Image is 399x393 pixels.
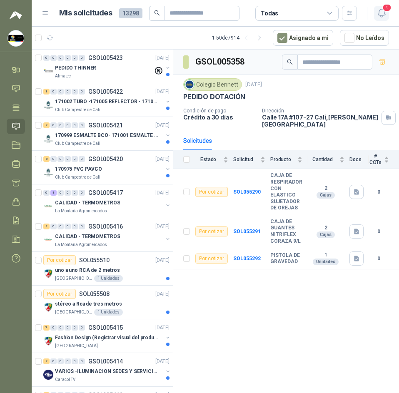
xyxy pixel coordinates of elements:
b: 0 [369,255,389,263]
div: 0 [72,190,78,196]
div: 0 [72,156,78,162]
p: [GEOGRAPHIC_DATA] [55,309,92,316]
div: Por cotizar [195,226,228,236]
p: Condición de pago [183,108,255,114]
p: SOL055510 [79,257,110,263]
span: 13298 [119,8,142,18]
p: [DATE] [245,81,262,89]
img: Company Logo [43,269,53,279]
div: Colegio Bennett [183,78,242,91]
div: Cajas [317,192,335,199]
img: Company Logo [43,302,53,312]
div: Unidades [313,259,339,265]
p: Almatec [55,73,71,80]
div: 2 [43,122,50,128]
p: PEDIDO THINNER [55,64,96,72]
a: Por cotizarSOL055510[DATE] Company Logouno a uno RCA de 2 metros[GEOGRAPHIC_DATA]1 Unidades [32,252,173,286]
p: 170999 ESMALTE BCO- 171001 ESMALTE GRIS [55,132,159,139]
p: GSOL005422 [88,89,123,95]
a: 2 0 0 0 0 0 GSOL005421[DATE] Company Logo170999 ESMALTE BCO- 171001 ESMALTE GRISClub Campestre de... [43,120,171,147]
div: 0 [50,122,57,128]
a: 1 0 0 0 0 0 GSOL005422[DATE] Company Logo171002 TUBO -171005 REFLECTOR - 171007 PANELClub Campest... [43,87,171,113]
p: CALIDAD - TERMOMETROS [55,199,120,207]
th: Producto [270,150,307,169]
div: 0 [50,156,57,162]
img: Company Logo [43,235,53,245]
p: GSOL005420 [88,156,123,162]
div: 1 Unidades [94,309,123,316]
a: 8 0 0 0 0 0 GSOL005420[DATE] Company Logo170975 PVC PAVCOClub Campestre de Cali [43,154,171,181]
span: Solicitud [233,157,259,162]
p: GSOL005417 [88,190,123,196]
p: GSOL005423 [88,55,123,61]
div: 0 [79,190,85,196]
div: 0 [65,89,71,95]
div: 0 [79,89,85,95]
div: 1 [50,190,57,196]
div: 0 [57,358,64,364]
div: 0 [43,55,50,61]
div: 0 [72,358,78,364]
div: 0 [50,89,57,95]
div: 2 [43,358,50,364]
p: [DATE] [155,54,170,62]
div: 0 [79,156,85,162]
div: 0 [57,122,64,128]
p: Club Campestre de Cali [55,174,100,181]
div: 0 [50,55,57,61]
span: Producto [270,157,296,162]
div: Por cotizar [43,255,76,265]
b: 1 [307,252,344,259]
div: Solicitudes [183,136,212,145]
div: 7 [43,325,50,331]
div: 0 [65,190,71,196]
img: Company Logo [43,167,53,177]
div: Cajas [317,231,335,238]
div: 1 Unidades [94,275,123,282]
a: Por cotizarSOL055508[DATE] Company Logostéreo a Rca de tres metros[GEOGRAPHIC_DATA]1 Unidades [32,286,173,319]
b: 0 [369,228,389,236]
div: 0 [79,358,85,364]
p: uno a uno RCA de 2 metros [55,266,120,274]
img: Logo peakr [10,10,22,20]
div: 0 [72,325,78,331]
img: Company Logo [43,370,53,380]
button: 4 [374,6,389,21]
th: Cantidad [307,150,349,169]
img: Company Logo [185,80,194,89]
div: 0 [57,156,64,162]
a: SOL055291 [233,229,261,234]
b: CAJA DE RESPIRADOR CON ELASTICO SUJETADOR DE OREJAS [270,172,302,211]
div: 1 - 50 de 7914 [212,31,266,45]
p: Club Campestre de Cali [55,107,100,113]
b: 0 [369,188,389,196]
b: CAJA DE GUANTES NITRIFLEX CORAZA 9/L [270,219,302,244]
p: VARIOS -ILUMINACION SEDES Y SERVICIOS [55,368,159,376]
h3: GSOL005358 [195,55,246,68]
p: [DATE] [155,189,170,197]
p: CALIDAD - TERMOMETROS [55,233,120,241]
p: [DATE] [155,324,170,332]
span: Estado [195,157,222,162]
h1: Mis solicitudes [59,7,112,19]
p: Club Campestre de Cali [55,140,100,147]
div: 0 [57,190,64,196]
b: SOL055290 [233,189,261,195]
a: 0 1 0 0 0 0 GSOL005417[DATE] Company LogoCALIDAD - TERMOMETROSLa Montaña Agromercados [43,188,171,214]
div: 0 [72,55,78,61]
th: # COTs [369,150,399,169]
img: Company Logo [43,134,53,144]
p: [GEOGRAPHIC_DATA] [55,343,98,349]
p: [DATE] [155,155,170,163]
div: 0 [57,224,64,229]
button: Asignado a mi [273,30,333,46]
div: 0 [57,325,64,331]
p: 170975 PVC PAVCO [55,165,102,173]
img: Company Logo [8,30,24,46]
p: [DATE] [155,88,170,96]
div: 0 [72,89,78,95]
div: 0 [57,89,64,95]
p: Crédito a 30 días [183,114,255,121]
a: 7 0 0 0 0 0 GSOL005415[DATE] Company LogoFashion Design (Registrar visual del producto)[GEOGRAPHI... [43,323,171,349]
